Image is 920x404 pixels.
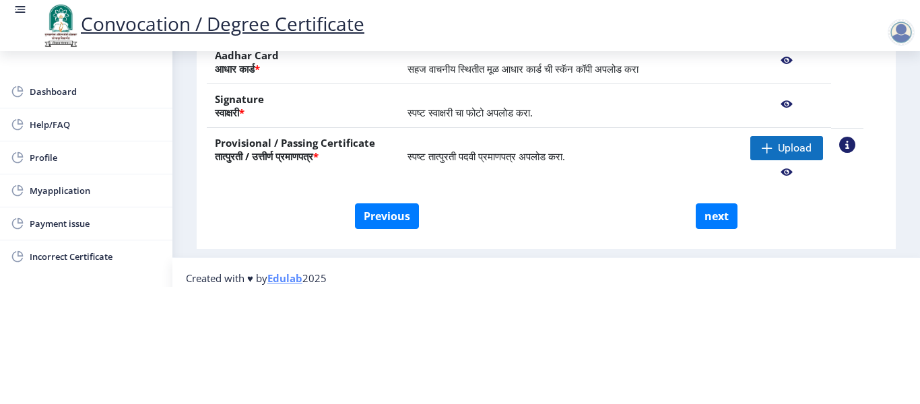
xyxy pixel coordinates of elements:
[407,106,533,119] span: स्पष्ट स्वाक्षरी चा फोटो अपलोड करा.
[267,271,302,285] a: Edulab
[30,83,162,100] span: Dashboard
[30,182,162,199] span: Myapplication
[30,149,162,166] span: Profile
[355,203,419,229] button: Previous
[750,160,823,184] nb-action: View File
[750,92,823,116] nb-action: View File
[778,141,812,155] span: Upload
[207,40,399,84] th: Aadhar Card आधार कार्ड
[186,271,327,285] span: Created with ♥ by 2025
[40,3,81,48] img: logo
[30,116,162,133] span: Help/FAQ
[696,203,737,229] button: next
[30,248,162,265] span: Incorrect Certificate
[207,128,399,193] th: Provisional / Passing Certificate तात्पुरती / उत्तीर्ण प्रमाणपत्र
[407,149,565,163] span: स्पष्ट तात्पुरती पदवी प्रमाणपत्र अपलोड करा.
[30,215,162,232] span: Payment issue
[839,137,855,153] nb-action: View Sample PDC
[750,48,823,73] nb-action: View File
[407,62,638,75] span: सहज वाचनीय स्थितीत मूळ आधार कार्ड ची स्कॅन कॉपी अपलोड करा
[40,11,364,36] a: Convocation / Degree Certificate
[207,84,399,128] th: Signature स्वाक्षरी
